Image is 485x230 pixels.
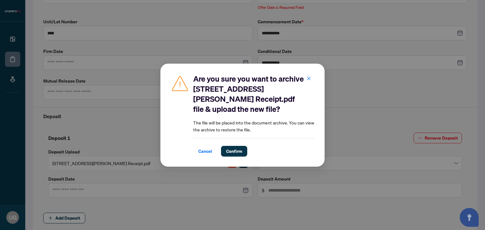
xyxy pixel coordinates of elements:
[226,146,242,156] span: Confirm
[460,208,479,227] button: Open asap
[193,74,314,114] h2: Are you sure you want to archive [STREET_ADDRESS][PERSON_NAME] Receipt.pdf file & upload the new ...
[198,146,212,156] span: Cancel
[307,76,311,80] span: close
[221,146,247,157] button: Confirm
[193,74,314,157] div: The file will be placed into the document archive. You can view the archive to restore the file.
[171,74,189,93] img: Caution Icon
[193,146,217,157] button: Cancel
